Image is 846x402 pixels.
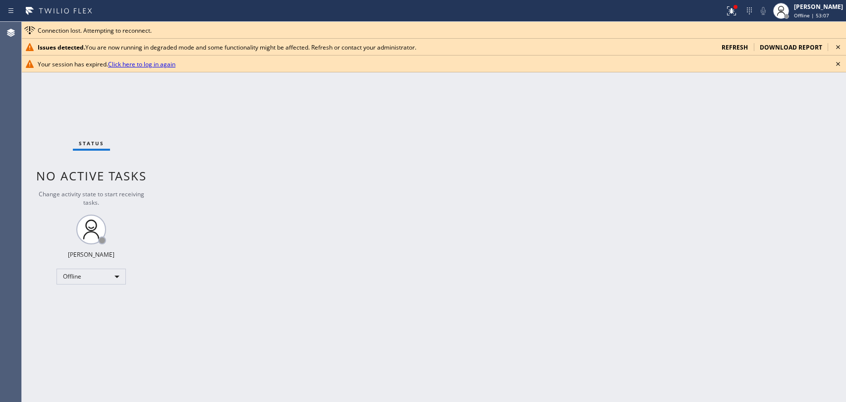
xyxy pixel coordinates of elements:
[38,26,152,35] span: Connection lost. Attempting to reconnect.
[39,190,144,207] span: Change activity state to start receiving tasks.
[108,60,175,68] a: Click here to log in again
[756,4,770,18] button: Mute
[38,43,714,52] div: You are now running in degraded mode and some functionality might be affected. Refresh or contact...
[38,60,175,68] span: Your session has expired.
[36,168,147,184] span: No active tasks
[760,43,822,52] span: download report
[722,43,748,52] span: refresh
[38,43,85,52] b: Issues detected.
[794,12,829,19] span: Offline | 53:07
[79,140,104,147] span: Status
[68,250,114,259] div: [PERSON_NAME]
[794,2,843,11] div: [PERSON_NAME]
[56,269,126,285] div: Offline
